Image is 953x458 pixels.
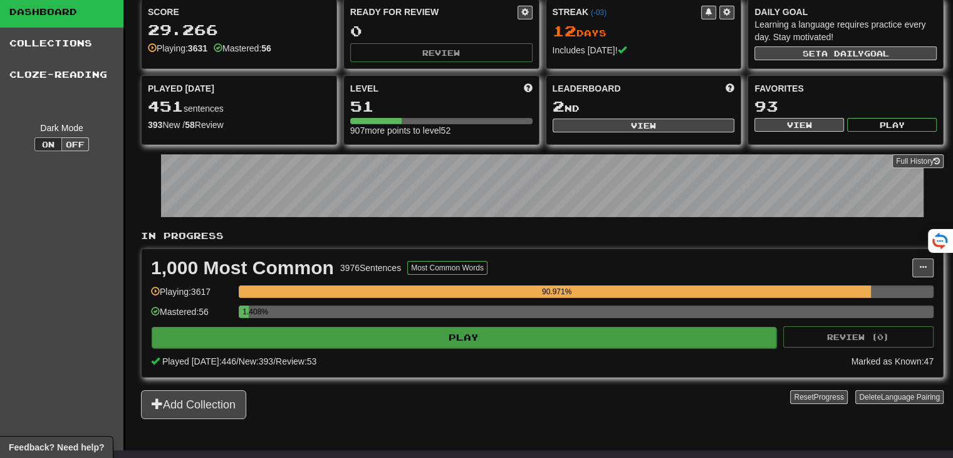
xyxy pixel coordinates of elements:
span: Leaderboard [553,82,621,95]
div: 3976 Sentences [340,262,401,274]
button: Off [61,137,89,151]
span: Review: 53 [276,356,316,366]
span: 12 [553,22,576,40]
span: Played [DATE] [148,82,214,95]
button: Seta dailygoal [754,46,937,60]
div: 90.971% [242,285,871,298]
button: View [553,119,735,132]
button: DeleteLanguage Pairing [855,390,944,404]
div: Marked as Known: 47 [851,355,934,368]
strong: 3631 [188,43,207,53]
div: Favorites [754,82,937,95]
button: ResetProgress [790,390,847,404]
span: Score more points to level up [524,82,533,95]
div: Playing: [148,42,207,55]
button: On [34,137,62,151]
span: This week in points, UTC [726,82,734,95]
strong: 56 [261,43,271,53]
div: 29.266 [148,22,330,38]
div: Day s [553,23,735,40]
button: Most Common Words [407,261,487,275]
span: / [236,356,239,366]
span: Played [DATE]: 446 [162,356,236,366]
button: Review [350,43,533,62]
div: Mastered: 56 [151,306,232,326]
div: Ready for Review [350,6,518,18]
div: Daily Goal [754,6,937,18]
span: 451 [148,97,184,115]
div: Learning a language requires practice every day. Stay motivated! [754,18,937,43]
div: nd [553,99,735,115]
div: Dark Mode [9,122,114,134]
span: Language Pairing [881,393,940,402]
div: New / Review [148,119,330,131]
a: (-03) [591,8,607,17]
strong: 393 [148,120,162,130]
div: Score [148,6,330,18]
div: Playing: 3617 [151,285,232,306]
a: Full History [892,154,944,168]
div: 1,000 Most Common [151,258,334,277]
div: 51 [350,99,533,114]
div: Includes [DATE]! [553,44,735,56]
span: / [273,356,276,366]
div: 93 [754,99,937,114]
button: View [754,118,844,132]
p: In Progress [141,230,944,242]
button: Play [152,327,776,348]
span: 2 [553,97,565,115]
span: Open feedback widget [9,441,104,454]
span: New: 393 [239,356,273,366]
span: Progress [814,393,844,402]
div: 907 more points to level 52 [350,124,533,137]
strong: 58 [185,120,195,130]
span: Level [350,82,378,95]
button: Add Collection [141,390,246,419]
button: Play [847,118,937,132]
button: Review (0) [783,326,934,348]
div: 1.408% [242,306,248,318]
div: Mastered: [214,42,271,55]
div: sentences [148,99,330,115]
div: 0 [350,23,533,39]
span: a daily [821,49,864,58]
div: Streak [553,6,702,18]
